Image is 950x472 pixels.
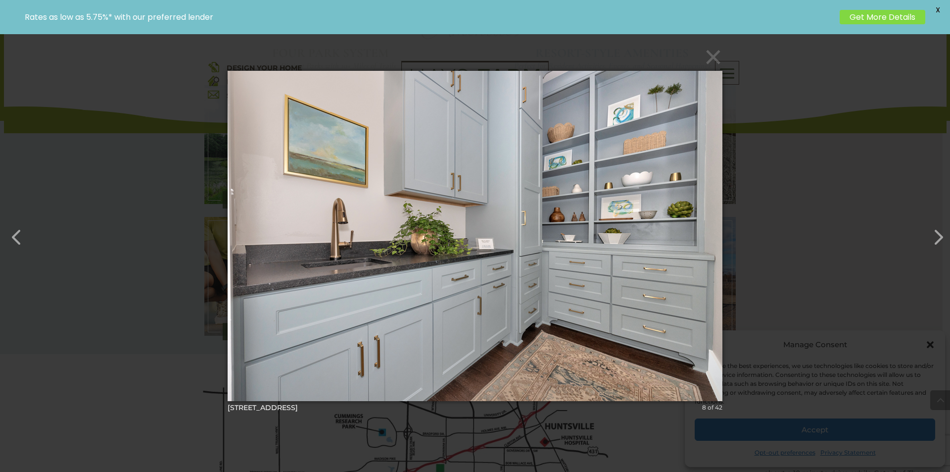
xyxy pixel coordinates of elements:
[921,220,945,244] button: Next (Right arrow key)
[930,2,945,17] span: X
[228,403,722,412] div: [STREET_ADDRESS]
[702,403,722,412] div: 8 of 42
[228,51,722,421] img: undefined
[25,12,835,22] p: Rates as low as 5.75%* with our preferred lender
[840,10,925,24] a: Get More Details
[231,46,725,68] button: ×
